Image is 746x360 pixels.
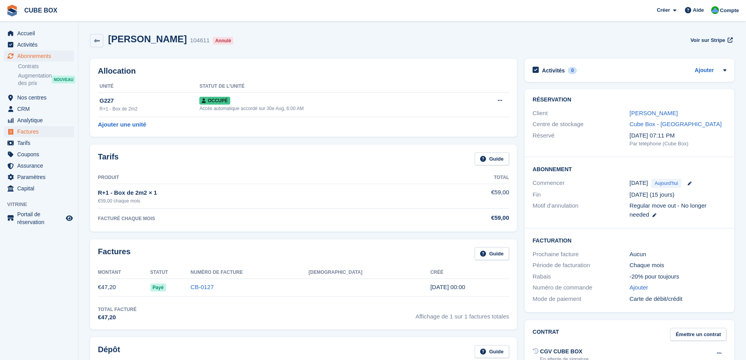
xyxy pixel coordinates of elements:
span: Portail de réservation [17,210,64,226]
div: Carte de débit/crédit [630,295,726,304]
h2: Contrat [533,328,559,341]
div: Commencer [533,179,629,188]
a: menu [4,92,74,103]
a: menu [4,149,74,160]
div: Accès automatique accordé sur 30e Aug, 6:00 AM [199,105,467,112]
div: R+1 - Box de 2m2 × 1 [98,188,413,197]
a: menu [4,183,74,194]
div: NOUVEAU [52,76,75,83]
span: Créer [657,6,670,14]
th: Unité [98,80,199,93]
div: Mode de paiement [533,295,629,304]
h2: Facturation [533,236,726,244]
span: Factures [17,126,64,137]
span: Payé [150,284,166,291]
div: FACTURÉ CHAQUE MOIS [98,215,413,222]
th: Montant [98,266,150,279]
div: R+1 - Box de 2m2 [99,105,199,112]
a: menu [4,160,74,171]
h2: [PERSON_NAME] [108,34,187,44]
a: menu [4,28,74,39]
h2: Réservation [533,97,726,103]
div: Chaque mois [630,261,726,270]
span: Analytique [17,115,64,126]
a: CB-0127 [191,284,214,290]
div: Motif d'annulation [533,201,629,219]
img: Cube Box [711,6,719,14]
span: Abonnements [17,51,64,62]
span: Compte [720,7,739,14]
a: Contrats [18,63,74,70]
time: 2025-08-29 22:00:59 UTC [430,284,465,290]
div: Numéro de commande [533,283,629,292]
a: Cube Box - [GEOGRAPHIC_DATA] [630,121,722,127]
div: 104611 [190,36,210,45]
div: Annulé [213,37,233,45]
span: Affichage de 1 sur 1 factures totales [415,306,509,322]
a: Guide [475,247,509,260]
div: €59,00 chaque mois [98,197,413,204]
a: Augmentation des prix NOUVEAU [18,72,74,87]
span: Coupons [17,149,64,160]
div: €47,20 [98,313,137,322]
a: CUBE BOX [21,4,60,17]
img: stora-icon-8386f47178a22dfd0bd8f6a31ec36ba5ce8667c1dd55bd0f319d3a0aa187defe.svg [6,5,18,16]
a: Émettre un contrat [670,328,726,341]
div: Prochaine facture [533,250,629,259]
th: Produit [98,172,413,184]
span: Nos centres [17,92,64,103]
a: menu [4,103,74,114]
span: [DATE] (15 jours) [630,191,675,198]
a: Ajouter une unité [98,120,146,129]
a: Ajouter [695,66,714,75]
time: 2025-08-29 22:00:00 UTC [630,179,648,188]
div: Rabais [533,272,629,281]
span: Paramètres [17,172,64,183]
th: Total [413,172,509,184]
div: Réservé [533,131,629,148]
span: Regular move out - No longer needed [630,202,707,218]
div: G227 [99,96,199,105]
span: Voir sur Stripe [690,36,725,44]
a: menu [4,137,74,148]
span: Aujourd'hui [651,179,682,188]
a: menu [4,39,74,50]
h2: Abonnement [533,165,726,173]
td: €47,20 [98,279,150,296]
div: €59,00 [413,213,509,223]
span: Augmentation des prix [18,72,52,87]
span: CRM [17,103,64,114]
div: Fin [533,190,629,199]
th: [DEMOGRAPHIC_DATA] [309,266,430,279]
span: Occupé [199,97,230,105]
th: Créé [430,266,509,279]
a: menu [4,115,74,126]
span: Accueil [17,28,64,39]
div: [DATE] 07:11 PM [630,131,726,140]
a: Boutique d'aperçu [65,213,74,223]
a: menu [4,51,74,62]
h2: Allocation [98,67,509,76]
div: -20% pour toujours [630,272,726,281]
td: €59,00 [413,184,509,208]
span: Tarifs [17,137,64,148]
a: Voir sur Stripe [687,34,734,47]
th: Statut [150,266,191,279]
h2: Tarifs [98,152,119,165]
div: Centre de stockage [533,120,629,129]
a: menu [4,126,74,137]
h2: Activités [542,67,565,74]
div: Total facturé [98,306,137,313]
h2: Dépôt [98,345,120,358]
span: Aide [693,6,704,14]
div: 0 [568,67,577,74]
div: CGV CUBE BOX [540,347,589,356]
th: Statut de l'unité [199,80,467,93]
th: Numéro de facture [191,266,309,279]
span: Capital [17,183,64,194]
div: Période de facturation [533,261,629,270]
div: Aucun [630,250,726,259]
span: Vitrine [7,201,78,208]
a: Guide [475,152,509,165]
div: Par téléphone (Cube Box) [630,140,726,148]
